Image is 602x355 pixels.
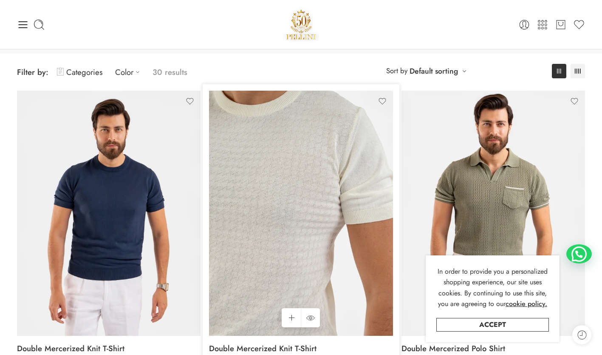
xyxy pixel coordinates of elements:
span: Filter by: [17,66,48,78]
a: Default sorting [410,65,458,77]
span: In order to provide you a personalized shopping experience, our site uses cookies. By continuing ... [438,266,548,309]
a: Select options for “Double Mercerized Knit T-Shirt” [282,308,301,327]
a: Wishlist [573,19,585,31]
a: Cart [555,19,567,31]
a: Login / Register [518,19,530,31]
a: Color [115,62,144,82]
span: Sort by [386,64,407,78]
a: Pellini - [283,6,319,43]
a: cookie policy. [506,298,547,309]
img: Pellini [283,6,319,43]
p: 30 results [153,62,187,82]
a: Categories [57,62,102,82]
a: Accept [436,318,549,332]
a: QUICK SHOP [301,308,320,327]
